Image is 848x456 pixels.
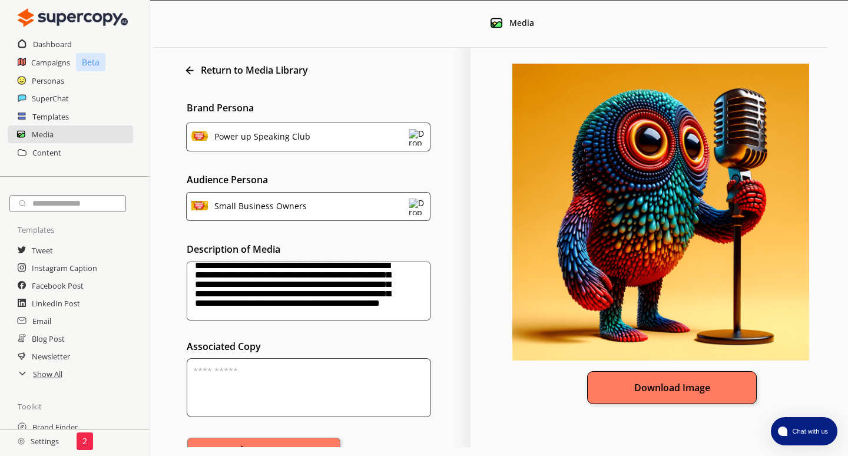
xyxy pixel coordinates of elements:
[509,18,534,28] div: Media
[32,348,70,365] a: Newsletter
[32,312,51,330] a: Email
[32,259,97,277] a: Instagram Caption
[32,418,78,436] a: Brand Finder
[187,175,471,184] p: Audience Persona
[771,417,837,445] button: atlas-launcher
[32,295,80,312] a: LinkedIn Post
[18,6,128,29] img: Close
[31,54,70,71] a: Campaigns
[491,17,502,29] img: Media Icon
[187,103,471,113] p: Brand Persona
[210,199,307,218] div: Small Business Owners
[32,242,53,259] a: Tweet
[32,330,65,348] a: Blog Post
[187,244,471,254] p: Description of Media
[512,64,809,361] img: Generated image 1
[210,129,310,148] div: Power up Speaking Club
[191,128,208,144] img: Brand
[82,437,87,446] p: 2
[18,438,25,445] img: Close
[33,365,62,383] a: Show All
[32,72,64,90] a: Personas
[32,144,61,161] a: Content
[32,277,84,295] a: Facebook Post
[587,371,757,404] button: Download Image
[787,427,830,436] span: Chat with us
[32,108,69,125] a: Templates
[187,342,471,351] label: Associated Copy
[409,199,425,215] img: Dropdown
[32,90,69,107] a: SuperChat
[191,197,208,214] img: Audience
[33,35,72,53] a: Dashboard
[409,129,425,146] img: Dropdown
[165,60,453,80] div: Return to Media Library
[76,53,105,71] p: Beta
[32,125,54,143] a: Media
